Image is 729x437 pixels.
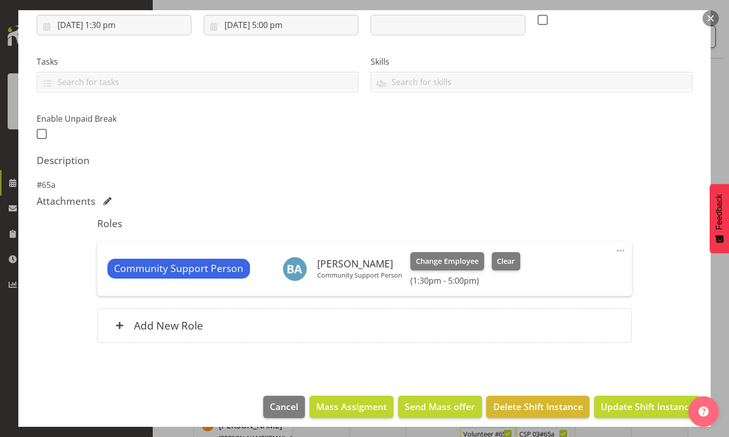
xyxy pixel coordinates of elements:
h5: Description [37,154,692,167]
span: Community Support Person [114,261,243,276]
input: Click to select... [204,15,358,35]
input: Search for skills [371,74,692,90]
input: Click to select... [37,15,191,35]
button: Feedback - Show survey [710,184,729,253]
span: Clear [497,256,515,267]
span: Delete Shift Instance [493,400,583,413]
h6: Add New Role [134,319,203,332]
h5: Roles [97,217,631,230]
span: Change Employee [416,256,479,267]
label: Enable Unpaid Break [37,113,191,125]
input: Search for tasks [37,74,358,90]
h5: Attachments [37,195,95,207]
img: help-xxl-2.png [698,406,709,417]
span: Update Shift Instance [601,400,694,413]
span: Cancel [270,400,298,413]
button: Cancel [263,396,305,418]
label: Tasks [37,56,358,68]
h6: (1:30pm - 5:00pm) [410,276,520,286]
span: Feedback [715,194,724,230]
span: Send Mass offer [405,400,475,413]
span: Mass Assigment [316,400,387,413]
p: Community Support Person [317,271,402,279]
button: Change Employee [410,252,484,270]
button: Update Shift Instance [594,396,700,418]
button: Send Mass offer [398,396,482,418]
button: Mass Assigment [310,396,394,418]
p: #65a [37,179,692,191]
img: bibi-ali4942.jpg [283,257,307,281]
h6: [PERSON_NAME] [317,258,402,269]
button: Delete Shift Instance [486,396,589,418]
label: Skills [371,56,692,68]
button: Clear [492,252,521,270]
